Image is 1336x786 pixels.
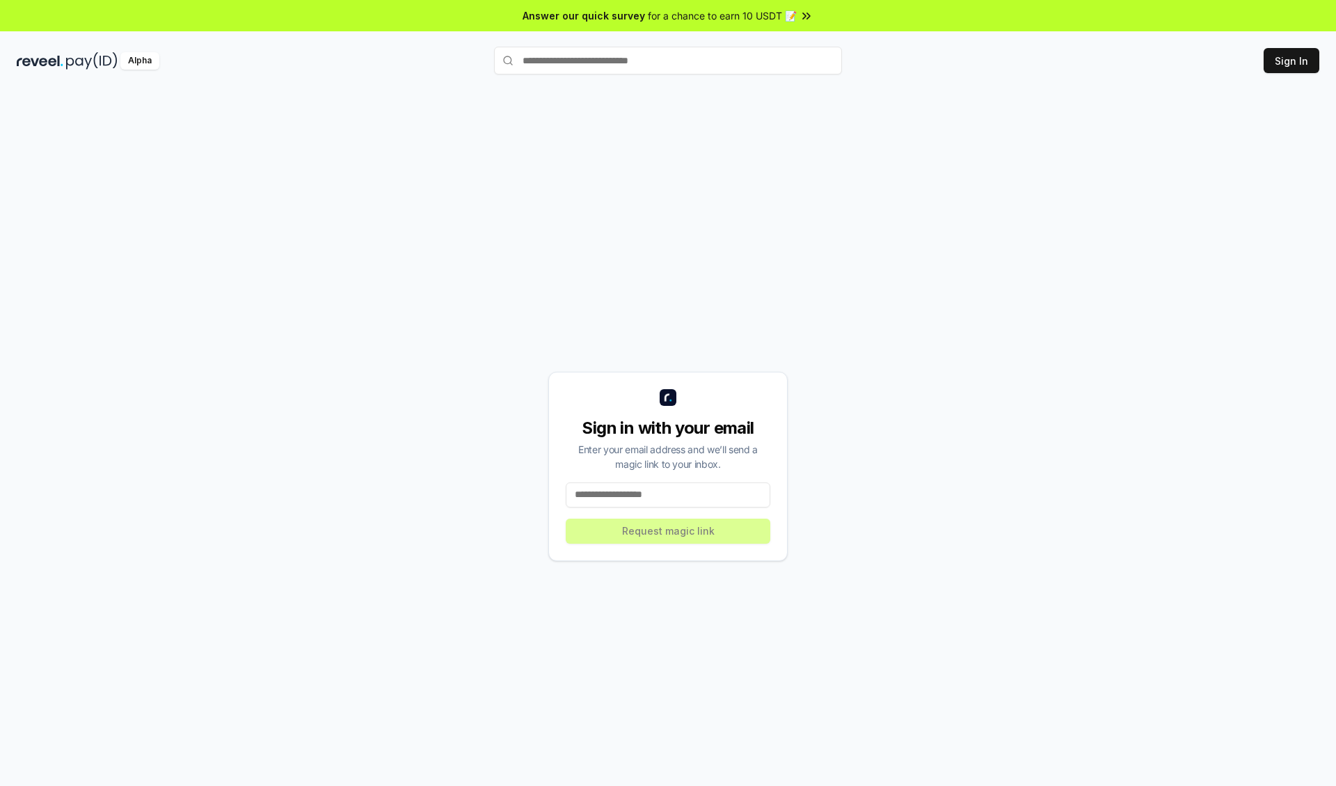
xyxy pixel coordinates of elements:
div: Alpha [120,52,159,70]
img: reveel_dark [17,52,63,70]
img: logo_small [660,389,676,406]
div: Sign in with your email [566,417,770,439]
div: Enter your email address and we’ll send a magic link to your inbox. [566,442,770,471]
img: pay_id [66,52,118,70]
span: Answer our quick survey [523,8,645,23]
span: for a chance to earn 10 USDT 📝 [648,8,797,23]
button: Sign In [1264,48,1319,73]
